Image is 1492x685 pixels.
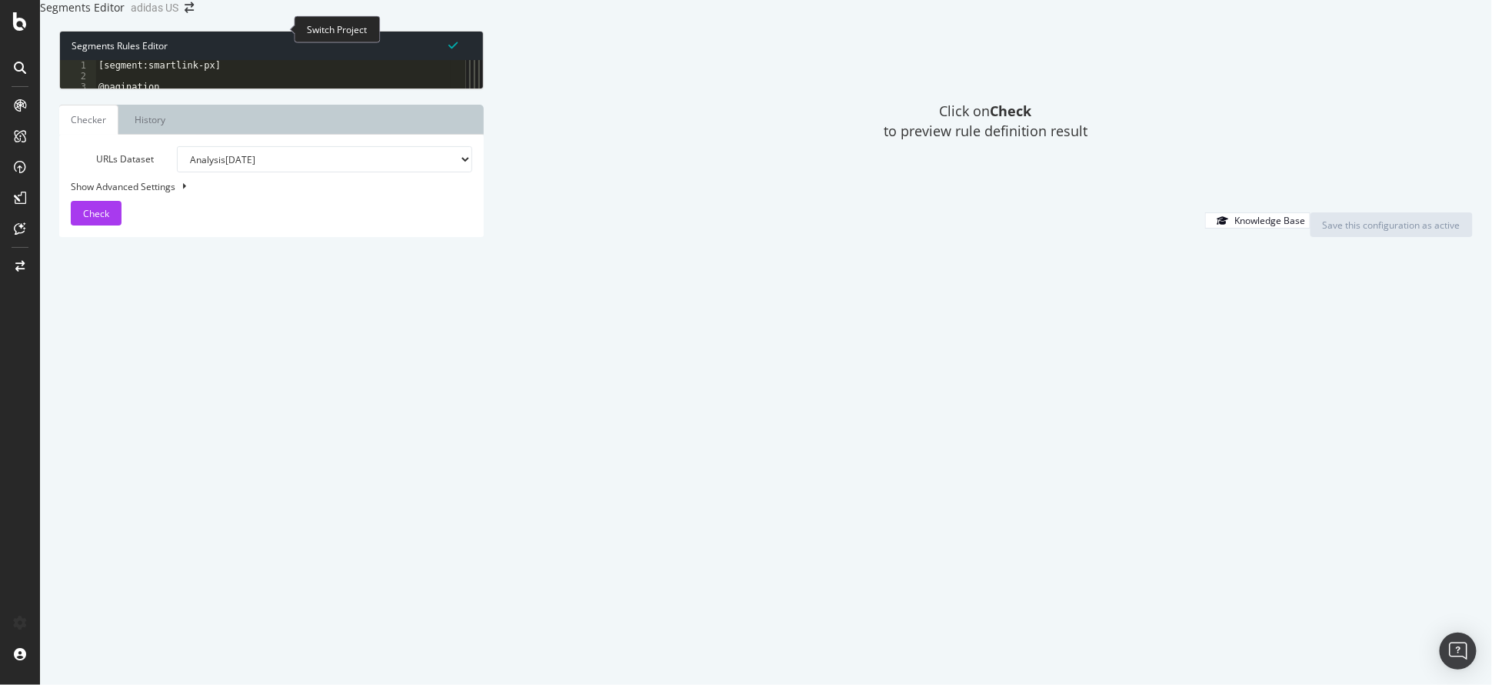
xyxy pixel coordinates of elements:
[60,71,96,82] div: 2
[1323,219,1460,232] div: Save this configuration as active
[59,105,118,135] a: Checker
[1310,212,1473,237] button: Save this configuration as active
[185,2,194,13] div: arrow-right-arrow-left
[59,146,165,172] label: URLs Dataset
[60,82,96,92] div: 3
[60,32,483,60] div: Segments Rules Editor
[83,207,109,220] span: Check
[59,180,461,193] div: Show Advanced Settings
[294,16,380,43] div: Switch Project
[1205,214,1310,227] a: Knowledge Base
[71,201,122,226] button: Check
[884,102,1087,141] span: Click on to preview rule definition result
[122,105,178,135] a: History
[449,38,458,52] span: Syntax is valid
[1205,212,1310,229] button: Knowledge Base
[1440,633,1477,670] div: Open Intercom Messenger
[60,60,96,71] div: 1
[1234,214,1305,227] div: Knowledge Base
[991,102,1032,120] strong: Check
